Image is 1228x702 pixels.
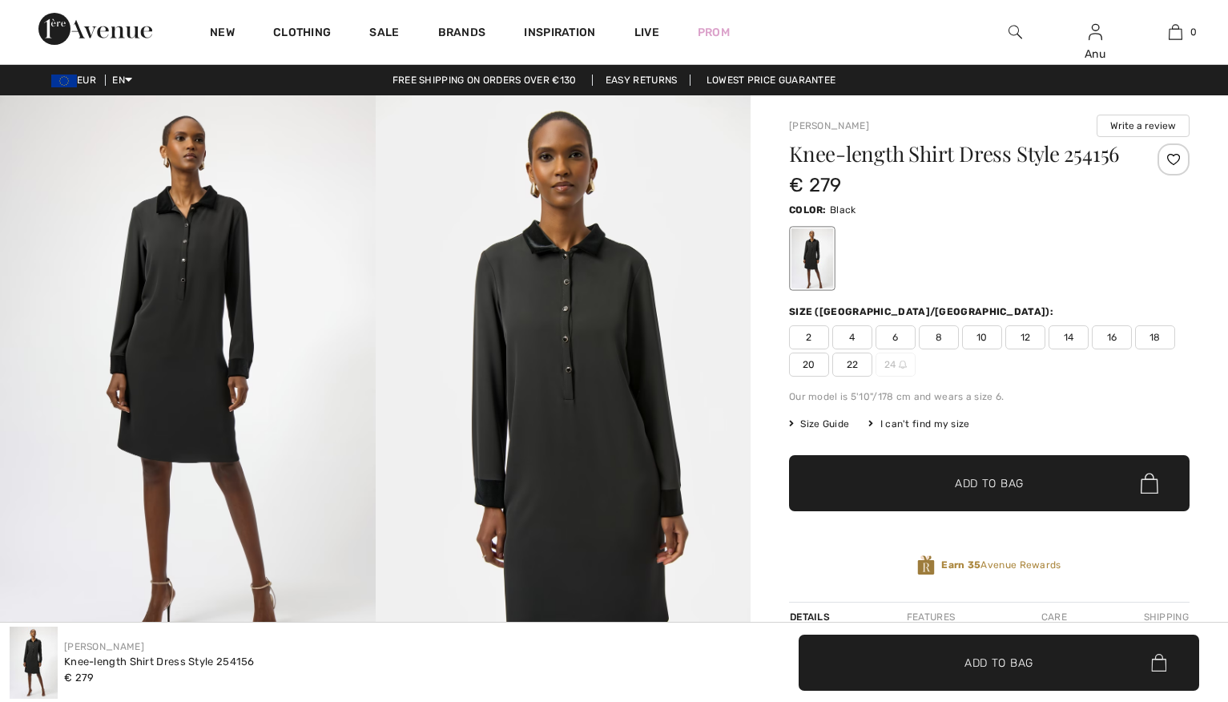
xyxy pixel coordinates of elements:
div: Knee-length Shirt Dress Style 254156 [64,654,255,670]
span: 6 [876,325,916,349]
button: Write a review [1097,115,1190,137]
span: 4 [832,325,872,349]
img: ring-m.svg [899,361,907,369]
div: Shipping [1140,603,1190,631]
span: € 279 [789,174,842,196]
a: Clothing [273,26,331,42]
span: 10 [962,325,1002,349]
div: Anu [1056,46,1134,63]
button: Add to Bag [799,635,1199,691]
a: Sign In [1089,24,1102,39]
a: Prom [698,24,730,41]
a: New [210,26,235,42]
img: Knee-Length Shirt Dress Style 254156 [10,627,58,699]
span: Inspiration [524,26,595,42]
img: Euro [51,75,77,87]
span: 0 [1190,25,1197,39]
span: Add to Bag [955,475,1024,492]
img: My Bag [1169,22,1182,42]
span: Size Guide [789,417,849,431]
a: Brands [438,26,486,42]
a: Sale [369,26,399,42]
img: Knee-Length Shirt Dress Style 254156. 2 [376,95,751,658]
div: Care [1028,603,1081,631]
a: 0 [1136,22,1214,42]
a: Easy Returns [592,75,691,86]
span: 12 [1005,325,1045,349]
span: 22 [832,353,872,377]
img: 1ère Avenue [38,13,152,45]
a: [PERSON_NAME] [64,641,144,652]
span: 14 [1049,325,1089,349]
span: € 279 [64,672,95,684]
span: 16 [1092,325,1132,349]
div: I can't find my size [868,417,969,431]
a: Free shipping on orders over €130 [380,75,590,86]
span: 8 [919,325,959,349]
img: Bag.svg [1141,473,1158,494]
a: Lowest Price Guarantee [694,75,849,86]
h1: Knee-length Shirt Dress Style 254156 [789,143,1123,164]
span: 20 [789,353,829,377]
span: Avenue Rewards [941,558,1061,572]
strong: Earn 35 [941,559,980,571]
img: search the website [1009,22,1022,42]
div: Features [893,603,968,631]
a: [PERSON_NAME] [789,120,869,131]
a: Live [634,24,659,41]
span: Color: [789,204,827,216]
span: Add to Bag [964,654,1033,671]
img: My Info [1089,22,1102,42]
img: Bag.svg [1151,654,1166,672]
span: EN [112,75,132,86]
span: 18 [1135,325,1175,349]
div: Our model is 5'10"/178 cm and wears a size 6. [789,389,1190,404]
div: Size ([GEOGRAPHIC_DATA]/[GEOGRAPHIC_DATA]): [789,305,1057,319]
span: 2 [789,325,829,349]
span: 24 [876,353,916,377]
span: Black [830,204,856,216]
div: Black [791,228,833,288]
img: Avenue Rewards [917,555,935,576]
button: Add to Bag [789,455,1190,511]
div: Details [789,603,834,631]
span: EUR [51,75,103,86]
